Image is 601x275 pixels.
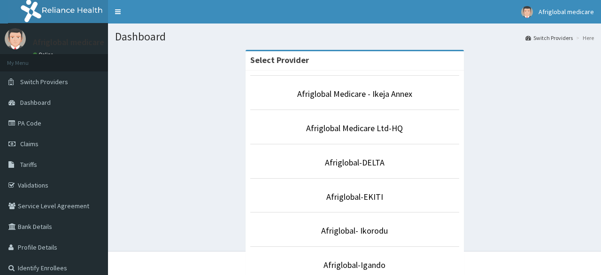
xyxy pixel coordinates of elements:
a: Afriglobal-EKITI [326,191,383,202]
p: Afriglobal medicare [33,38,104,47]
strong: Select Provider [250,55,309,65]
img: User Image [5,28,26,49]
a: Switch Providers [525,34,573,42]
span: Claims [20,140,39,148]
a: Afriglobal-DELTA [325,157,385,168]
span: Afriglobal medicare [539,8,594,16]
a: Online [33,51,55,58]
img: User Image [521,6,533,18]
span: Dashboard [20,98,51,107]
a: Afriglobal- Ikorodu [321,225,388,236]
a: Afriglobal Medicare Ltd-HQ [306,123,403,134]
h1: Dashboard [115,31,594,43]
span: Switch Providers [20,78,68,86]
a: Afriglobal Medicare - Ikeja Annex [297,88,412,99]
a: Afriglobal-Igando [324,259,385,270]
li: Here [574,34,594,42]
span: Tariffs [20,160,37,169]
